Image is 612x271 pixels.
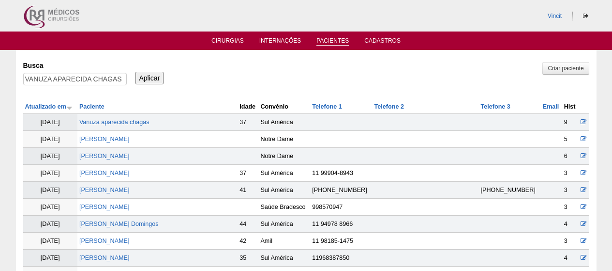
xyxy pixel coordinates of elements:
[79,238,130,244] a: [PERSON_NAME]
[23,233,77,250] td: [DATE]
[258,165,310,182] td: Sul América
[259,37,301,47] a: Internações
[258,250,310,267] td: Sul América
[23,250,77,267] td: [DATE]
[79,153,130,159] a: [PERSON_NAME]
[548,13,562,19] a: Vincit
[23,61,127,70] label: Busca
[562,148,579,165] td: 6
[23,216,77,233] td: [DATE]
[258,131,310,148] td: Notre Dame
[258,100,310,114] th: Convênio
[258,216,310,233] td: Sul América
[312,103,342,110] a: Telefone 1
[310,182,372,199] td: [PHONE_NUMBER]
[23,199,77,216] td: [DATE]
[543,103,559,110] a: Email
[79,170,130,176] a: [PERSON_NAME]
[562,100,579,114] th: Hist
[562,250,579,267] td: 4
[310,165,372,182] td: 11 99904-8943
[238,233,258,250] td: 42
[258,233,310,250] td: Amil
[79,187,130,193] a: [PERSON_NAME]
[238,216,258,233] td: 44
[479,182,541,199] td: [PHONE_NUMBER]
[481,103,510,110] a: Telefone 3
[258,148,310,165] td: Notre Dame
[79,136,130,143] a: [PERSON_NAME]
[562,216,579,233] td: 4
[258,199,310,216] td: Saúde Bradesco
[258,114,310,131] td: Sul América
[316,37,349,46] a: Pacientes
[562,114,579,131] td: 9
[562,165,579,182] td: 3
[310,233,372,250] td: 11 98185-1475
[364,37,401,47] a: Cadastros
[238,100,258,114] th: Idade
[310,199,372,216] td: 998570947
[238,182,258,199] td: 41
[135,72,164,84] input: Aplicar
[562,199,579,216] td: 3
[310,250,372,267] td: 11968387850
[79,103,104,110] a: Paciente
[562,233,579,250] td: 3
[562,182,579,199] td: 3
[238,114,258,131] td: 37
[238,165,258,182] td: 37
[25,103,73,110] a: Atualizado em
[79,221,159,227] a: [PERSON_NAME] Domingos
[583,13,588,19] i: Sair
[79,119,149,126] a: Vanuza aparecida chagas
[310,216,372,233] td: 11 94978 8966
[23,114,77,131] td: [DATE]
[238,250,258,267] td: 35
[79,204,130,210] a: [PERSON_NAME]
[562,131,579,148] td: 5
[258,182,310,199] td: Sul América
[211,37,244,47] a: Cirurgias
[23,73,127,85] input: Digite os termos que você deseja procurar.
[23,131,77,148] td: [DATE]
[23,182,77,199] td: [DATE]
[542,62,589,75] a: Criar paciente
[23,165,77,182] td: [DATE]
[66,104,73,111] img: ordem crescente
[79,255,130,261] a: [PERSON_NAME]
[23,148,77,165] td: [DATE]
[374,103,404,110] a: Telefone 2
